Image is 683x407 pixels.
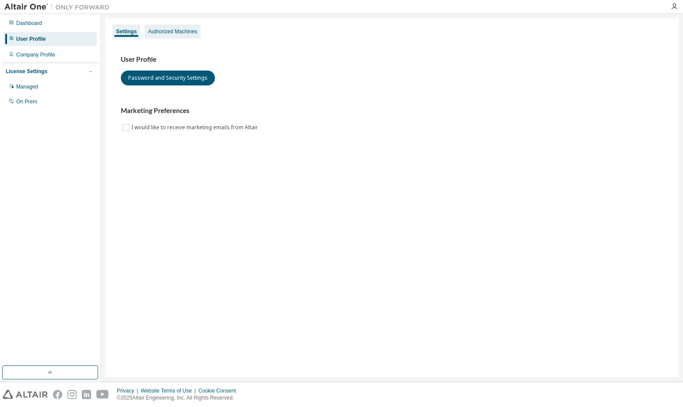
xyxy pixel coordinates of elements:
[4,3,114,11] img: Altair One
[82,390,91,399] img: linkedin.svg
[16,51,55,58] div: Company Profile
[53,390,62,399] img: facebook.svg
[148,28,197,35] div: Authorized Machines
[16,83,38,90] div: Managed
[198,387,241,394] div: Cookie Consent
[131,122,260,133] label: I would like to receive marketing emails from Altair
[121,106,663,115] h3: Marketing Preferences
[121,55,663,64] h3: User Profile
[117,387,141,394] div: Privacy
[116,28,137,35] div: Settings
[16,35,46,42] div: User Profile
[117,394,241,402] p: © 2025 Altair Engineering, Inc. All Rights Reserved.
[16,98,37,105] div: On Prem
[96,390,109,399] img: youtube.svg
[16,20,42,27] div: Dashboard
[67,390,77,399] img: instagram.svg
[3,390,48,399] img: altair_logo.svg
[121,71,215,85] button: Password and Security Settings
[6,68,47,75] div: License Settings
[141,387,198,394] div: Website Terms of Use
